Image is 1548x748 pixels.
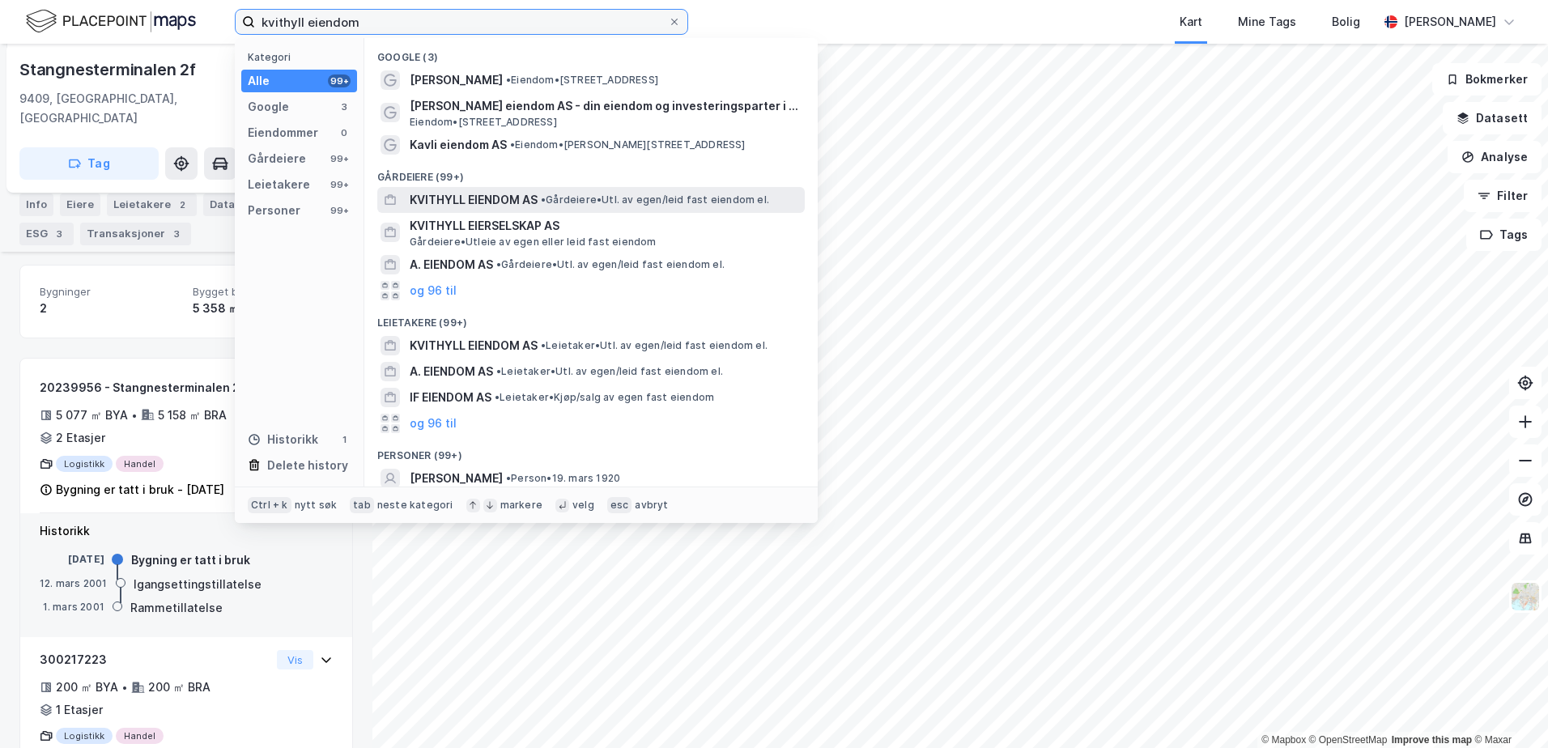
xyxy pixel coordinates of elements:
div: 3 [338,100,351,113]
iframe: Chat Widget [1467,670,1548,748]
span: [PERSON_NAME] [410,469,503,488]
button: Vis [277,650,313,669]
span: • [496,258,501,270]
div: 5 158 ㎡ BRA [158,406,227,425]
span: KVITHYLL EIERSELSKAP AS [410,216,798,236]
div: 99+ [328,74,351,87]
span: • [496,365,501,377]
div: 2 [40,299,180,318]
div: 1. mars 2001 [40,600,104,614]
div: Leietakere (99+) [364,304,818,333]
span: Gårdeiere • Utl. av egen/leid fast eiendom el. [541,193,769,206]
span: Eiendom • [STREET_ADDRESS] [506,74,658,87]
a: Improve this map [1392,734,1472,746]
div: 300217223 [40,650,270,669]
div: [DATE] [40,552,104,567]
div: esc [607,497,632,513]
div: Leietakere [107,193,197,216]
div: Personer [248,201,300,220]
div: Eiendommer [248,123,318,142]
div: Google (3) [364,38,818,67]
div: Datasett [203,193,283,216]
span: [PERSON_NAME] eiendom AS - din eiendom og investeringsparter i regionen [410,96,798,116]
div: Stangnesterminalen 2f [19,57,199,83]
div: Delete history [267,456,348,475]
button: og 96 til [410,281,457,300]
span: • [506,472,511,484]
div: 2 Etasjer [56,428,105,448]
div: Kart [1180,12,1202,32]
button: Tags [1466,219,1542,251]
div: Kategori [248,51,357,63]
span: • [541,193,546,206]
span: A. EIENDOM AS [410,362,493,381]
div: Gårdeiere (99+) [364,158,818,187]
a: Mapbox [1261,734,1306,746]
div: 5 358 ㎡ [193,299,333,318]
div: 3 [168,226,185,242]
div: nytt søk [295,499,338,512]
div: velg [572,499,594,512]
img: Z [1510,581,1541,612]
span: Bygninger [40,285,180,299]
div: Igangsettingstillatelse [134,575,262,594]
div: 2 [174,197,190,213]
div: Leietakere [248,175,310,194]
span: • [510,138,515,151]
div: 99+ [328,178,351,191]
div: 1 [338,433,351,446]
div: Mine Tags [1238,12,1296,32]
span: Bygget bygningsområde [193,285,333,299]
div: Historikk [248,430,318,449]
span: [PERSON_NAME] [410,70,503,90]
span: KVITHYLL EIENDOM AS [410,336,538,355]
span: Eiendom • [STREET_ADDRESS] [410,116,557,129]
button: Analyse [1448,141,1542,173]
button: Datasett [1443,102,1542,134]
div: 1 Etasjer [56,700,103,720]
span: Kavli eiendom AS [410,135,507,155]
div: Info [19,193,53,216]
div: neste kategori [377,499,453,512]
div: Bygning er tatt i bruk - [DATE] [56,480,224,499]
span: • [541,339,546,351]
div: 0 [338,126,351,139]
span: Leietaker • Utl. av egen/leid fast eiendom el. [496,365,723,378]
div: 20239956 - Stangnesterminalen 2F [40,378,270,397]
div: Bygning er tatt i bruk [131,550,250,570]
div: 9409, [GEOGRAPHIC_DATA], [GEOGRAPHIC_DATA] [19,89,240,128]
div: Google [248,97,289,117]
div: Gårdeiere [248,149,306,168]
span: Person • 19. mars 1920 [506,472,620,485]
span: Leietaker • Kjøp/salg av egen fast eiendom [495,391,714,404]
span: Leietaker • Utl. av egen/leid fast eiendom el. [541,339,768,352]
div: 200 ㎡ BYA [56,678,118,697]
div: Historikk [40,521,333,541]
button: Filter [1464,180,1542,212]
div: 5 077 ㎡ BYA [56,406,128,425]
div: [PERSON_NAME] [1404,12,1496,32]
img: logo.f888ab2527a4732fd821a326f86c7f29.svg [26,7,196,36]
span: IF EIENDOM AS [410,388,491,407]
div: 3 [51,226,67,242]
div: Alle [248,71,270,91]
span: Gårdeiere • Utl. av egen/leid fast eiendom el. [496,258,725,271]
button: og 96 til [410,414,457,433]
span: • [506,74,511,86]
div: 200 ㎡ BRA [148,678,211,697]
div: tab [350,497,374,513]
div: 99+ [328,152,351,165]
span: A. EIENDOM AS [410,255,493,274]
span: Eiendom • [PERSON_NAME][STREET_ADDRESS] [510,138,746,151]
div: Bolig [1332,12,1360,32]
a: OpenStreetMap [1309,734,1388,746]
button: Tag [19,147,159,180]
div: • [121,681,128,694]
div: Personer (99+) [364,436,818,465]
span: Gårdeiere • Utleie av egen eller leid fast eiendom [410,236,657,249]
div: ESG [19,223,74,245]
div: 99+ [328,204,351,217]
div: Eiere [60,193,100,216]
div: markere [500,499,542,512]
